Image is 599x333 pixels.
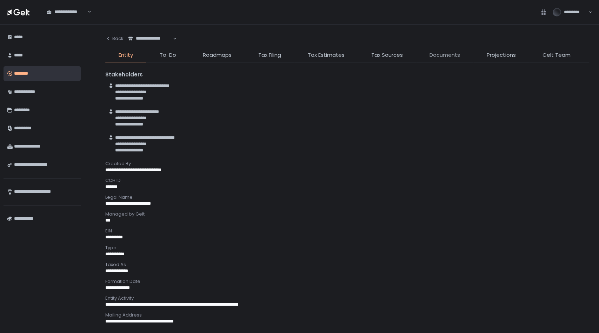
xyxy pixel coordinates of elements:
div: Legal Name [105,194,589,201]
div: EIN [105,228,589,234]
span: Tax Sources [371,51,403,59]
div: Created By [105,161,589,167]
div: Search for option [42,5,91,19]
div: Stakeholders [105,71,589,79]
div: Type [105,245,589,251]
div: Back [105,35,124,42]
div: CCH ID [105,177,589,184]
span: Roadmaps [203,51,232,59]
span: To-Do [160,51,176,59]
button: Back [105,32,124,46]
span: Tax Estimates [308,51,345,59]
input: Search for option [47,15,87,22]
div: Taxed As [105,261,589,268]
div: Mailing Address [105,312,589,318]
span: Projections [487,51,516,59]
span: Documents [430,51,460,59]
div: Entity Activity [105,295,589,301]
span: Entity [119,51,133,59]
input: Search for option [128,42,172,49]
span: Tax Filing [258,51,281,59]
span: Gelt Team [543,51,571,59]
div: Search for option [124,32,177,46]
div: Formation Date [105,278,589,285]
div: Managed by Gelt [105,211,589,217]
